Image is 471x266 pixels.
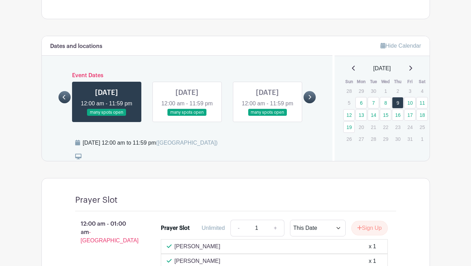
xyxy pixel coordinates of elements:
[355,109,367,121] a: 13
[156,140,218,146] span: ([GEOGRAPHIC_DATA])
[367,78,379,85] th: Tue
[343,97,355,108] p: 5
[392,122,403,132] p: 23
[416,122,428,132] p: 25
[404,78,416,85] th: Fri
[355,78,367,85] th: Mon
[416,86,428,96] p: 4
[416,134,428,144] p: 1
[174,257,220,265] p: [PERSON_NAME]
[368,97,379,108] a: 7
[373,64,391,73] span: [DATE]
[392,109,403,121] a: 16
[368,109,379,121] a: 14
[380,43,421,49] a: Hide Calendar
[343,134,355,144] p: 26
[230,220,246,236] a: -
[380,122,391,132] p: 22
[343,78,355,85] th: Sun
[404,134,416,144] p: 31
[380,86,391,96] p: 1
[174,242,220,251] p: [PERSON_NAME]
[343,109,355,121] a: 12
[392,78,404,85] th: Thu
[380,134,391,144] p: 29
[75,195,118,205] h4: Prayer Slot
[380,109,391,121] a: 15
[71,72,304,79] h6: Event Dates
[83,139,218,147] div: [DATE] 12:00 am to 11:59 pm
[81,229,139,243] span: - [GEOGRAPHIC_DATA]
[404,122,416,132] p: 24
[64,217,150,248] p: 12:00 am - 01:00 am
[416,97,428,108] a: 11
[355,97,367,108] a: 6
[50,43,102,50] h6: Dates and locations
[392,134,403,144] p: 30
[351,221,388,235] button: Sign Up
[416,78,428,85] th: Sat
[404,109,416,121] a: 17
[343,121,355,133] a: 19
[355,86,367,96] p: 29
[368,86,379,96] p: 30
[368,134,379,144] p: 28
[379,78,392,85] th: Wed
[161,224,190,232] div: Prayer Slot
[369,257,376,265] div: x 1
[392,97,403,108] a: 9
[404,97,416,108] a: 10
[380,97,391,108] a: 8
[404,86,416,96] p: 3
[343,86,355,96] p: 28
[267,220,284,236] a: +
[368,122,379,132] p: 21
[416,109,428,121] a: 18
[355,134,367,144] p: 27
[392,86,403,96] p: 2
[369,242,376,251] div: x 1
[202,224,225,232] div: Unlimited
[355,122,367,132] p: 20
